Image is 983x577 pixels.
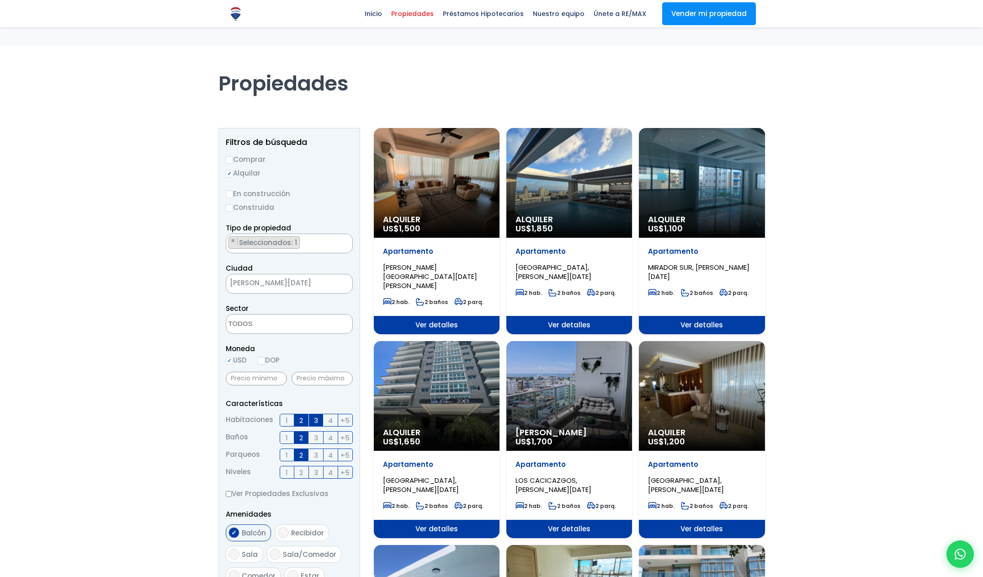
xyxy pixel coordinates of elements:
span: Recibidor [291,528,324,538]
label: Ver Propiedades Exclusivas [226,488,353,499]
span: 3 [314,432,318,443]
p: Apartamento [383,247,490,256]
span: Alquiler [383,428,490,437]
span: Préstamos Hipotecarios [438,7,528,21]
span: 2 [299,467,303,478]
label: En construcción [226,188,353,199]
button: Remove all items [342,236,348,246]
span: 2 parq. [719,289,749,297]
span: 1,500 [399,223,420,234]
input: En construcción [226,191,233,198]
p: Apartamento [648,460,755,469]
input: USD [226,357,233,364]
label: Construida [226,202,353,213]
span: × [339,280,343,288]
span: US$ [383,223,420,234]
span: US$ [515,436,553,447]
li: APARTAMENTO [228,236,300,249]
span: 1,850 [531,223,553,234]
input: Sala [228,549,239,560]
span: 2 hab. [648,502,675,510]
input: Recibidor [278,527,289,538]
input: Sala/Comedor [270,549,281,560]
span: 4 [328,415,333,426]
span: 2 baños [681,502,713,510]
span: 1 [286,415,288,426]
span: LOS CACICAZGOS, [PERSON_NAME][DATE] [515,475,591,494]
span: 2 [299,415,303,426]
span: 1,650 [399,436,420,447]
span: Seleccionados: 1 [238,238,299,247]
span: Propiedades [387,7,438,21]
span: 2 parq. [587,502,616,510]
button: Remove item [229,237,238,245]
a: Alquiler US$1,100 Apartamento MIRADOR SUR, [PERSON_NAME][DATE] 2 hab. 2 baños 2 parq. Ver detalles [639,128,765,334]
span: +5 [340,415,350,426]
span: 1 [286,449,288,461]
span: 2 baños [416,298,448,306]
span: 2 hab. [648,289,675,297]
input: Construida [226,204,233,212]
textarea: Search [226,315,315,334]
span: Sector [226,304,249,313]
img: Logo de REMAX [228,6,244,22]
span: +5 [340,432,350,443]
span: 2 [299,449,303,461]
span: SANTO DOMINGO DE GUZMÁN [226,274,353,294]
span: Habitaciones [226,414,273,427]
span: Nuestro equipo [528,7,589,21]
span: Niveles [226,466,251,479]
span: Tipo de propiedad [226,223,291,233]
span: Alquiler [648,215,755,224]
textarea: Search [226,234,231,254]
span: 2 baños [548,502,580,510]
span: Sala/Comedor [283,550,336,559]
span: Ver detalles [506,316,632,334]
span: Sala [242,550,258,559]
span: 1,100 [664,223,683,234]
span: × [231,237,235,245]
label: DOP [258,354,280,366]
a: Alquiler US$1,200 Apartamento [GEOGRAPHIC_DATA], [PERSON_NAME][DATE] 2 hab. 2 baños 2 parq. Ver d... [639,341,765,538]
p: Apartamento [648,247,755,256]
span: × [343,237,347,245]
label: USD [226,354,247,366]
span: Ver detalles [639,520,765,538]
a: Alquiler US$1,650 Apartamento [GEOGRAPHIC_DATA], [PERSON_NAME][DATE] 2 hab. 2 baños 2 parq. Ver d... [374,341,499,538]
span: 2 hab. [515,502,542,510]
span: Ciudad [226,263,253,273]
p: Apartamento [383,460,490,469]
label: Alquilar [226,167,353,179]
span: Alquiler [383,215,490,224]
span: 2 hab. [383,298,409,306]
span: +5 [340,467,350,478]
a: Alquiler US$1,500 Apartamento [PERSON_NAME][GEOGRAPHIC_DATA][DATE][PERSON_NAME] 2 hab. 2 baños 2 ... [374,128,499,334]
span: 1 [286,467,288,478]
span: 1,700 [531,436,553,447]
span: Únete a RE/MAX [589,7,651,21]
span: 2 parq. [719,502,749,510]
span: Ver detalles [639,316,765,334]
label: Comprar [226,154,353,165]
span: [PERSON_NAME] [515,428,623,437]
p: Amenidades [226,508,353,520]
span: MIRADOR SUR, [PERSON_NAME][DATE] [648,262,749,281]
span: US$ [648,436,685,447]
span: Alquiler [515,215,623,224]
span: 2 parq. [454,502,484,510]
span: US$ [648,223,683,234]
span: 2 parq. [454,298,484,306]
span: [GEOGRAPHIC_DATA], [PERSON_NAME][DATE] [515,262,591,281]
span: 4 [328,467,333,478]
input: Precio mínimo [226,372,287,385]
span: Alquiler [648,428,755,437]
span: +5 [340,449,350,461]
span: [GEOGRAPHIC_DATA], [PERSON_NAME][DATE] [648,475,724,494]
span: Ver detalles [506,520,632,538]
span: SANTO DOMINGO DE GUZMÁN [226,277,329,289]
a: [PERSON_NAME] US$1,700 Apartamento LOS CACICAZGOS, [PERSON_NAME][DATE] 2 hab. 2 baños 2 parq. Ver... [506,341,632,538]
span: 2 baños [548,289,580,297]
span: Ver detalles [374,316,499,334]
span: [PERSON_NAME][GEOGRAPHIC_DATA][DATE][PERSON_NAME] [383,262,477,290]
input: DOP [258,357,265,364]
